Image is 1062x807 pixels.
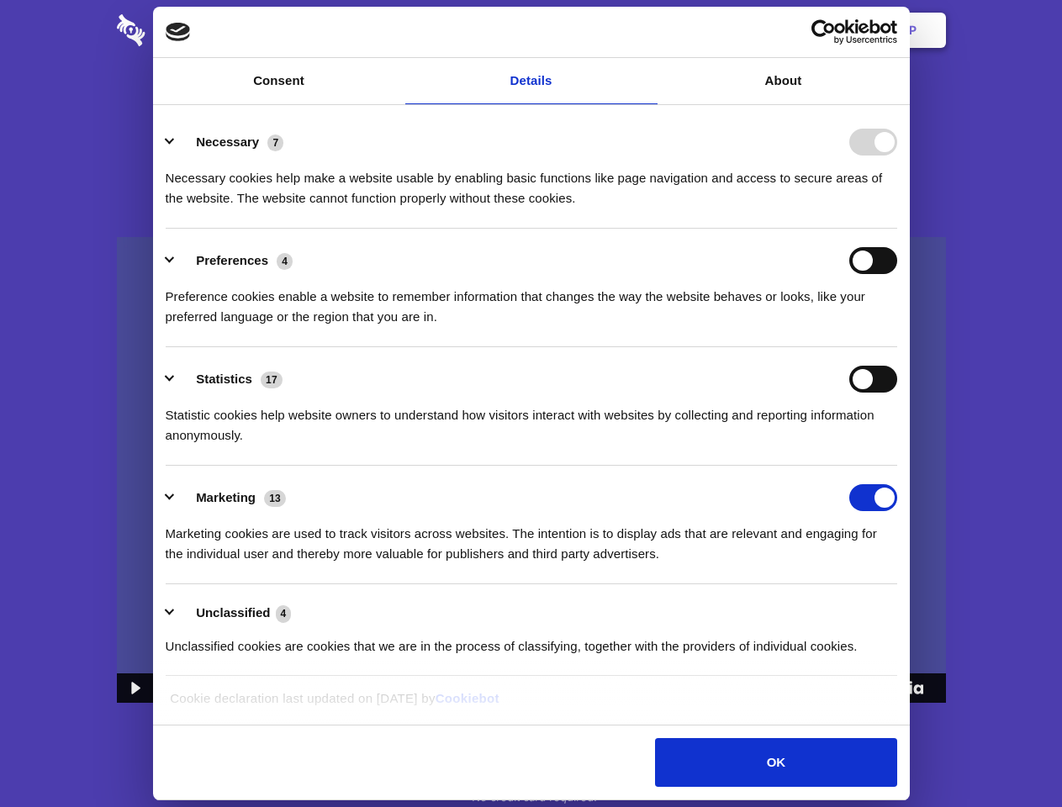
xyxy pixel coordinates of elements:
button: OK [655,738,896,787]
a: Usercentrics Cookiebot - opens in a new window [750,19,897,45]
label: Necessary [196,134,259,149]
a: Details [405,58,658,104]
span: 4 [276,605,292,622]
div: Unclassified cookies are cookies that we are in the process of classifying, together with the pro... [166,624,897,657]
div: Cookie declaration last updated on [DATE] by [157,688,905,721]
a: Consent [153,58,405,104]
div: Preference cookies enable a website to remember information that changes the way the website beha... [166,274,897,327]
span: 7 [267,134,283,151]
a: Contact [682,4,759,56]
h1: Eliminate Slack Data Loss. [117,76,946,136]
div: Necessary cookies help make a website usable by enabling basic functions like page navigation and... [166,156,897,208]
button: Preferences (4) [166,247,304,274]
span: 13 [264,490,286,507]
h4: Auto-redaction of sensitive data, encrypted data sharing and self-destructing private chats. Shar... [117,153,946,208]
a: Pricing [494,4,567,56]
img: logo [166,23,191,41]
span: 4 [277,253,293,270]
button: Necessary (7) [166,129,294,156]
label: Preferences [196,253,268,267]
img: logo-wordmark-white-trans-d4663122ce5f474addd5e946df7df03e33cb6a1c49d2221995e7729f52c070b2.svg [117,14,261,46]
button: Play Video [117,673,151,703]
button: Unclassified (4) [166,603,302,624]
a: Cookiebot [436,691,499,705]
div: Statistic cookies help website owners to understand how visitors interact with websites by collec... [166,393,897,446]
div: Marketing cookies are used to track visitors across websites. The intention is to display ads tha... [166,511,897,564]
label: Marketing [196,490,256,504]
a: Login [763,4,836,56]
iframe: Drift Widget Chat Controller [978,723,1042,787]
img: Sharesecret [117,237,946,704]
label: Statistics [196,372,252,386]
a: About [658,58,910,104]
button: Marketing (13) [166,484,297,511]
button: Statistics (17) [166,366,293,393]
span: 17 [261,372,283,388]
